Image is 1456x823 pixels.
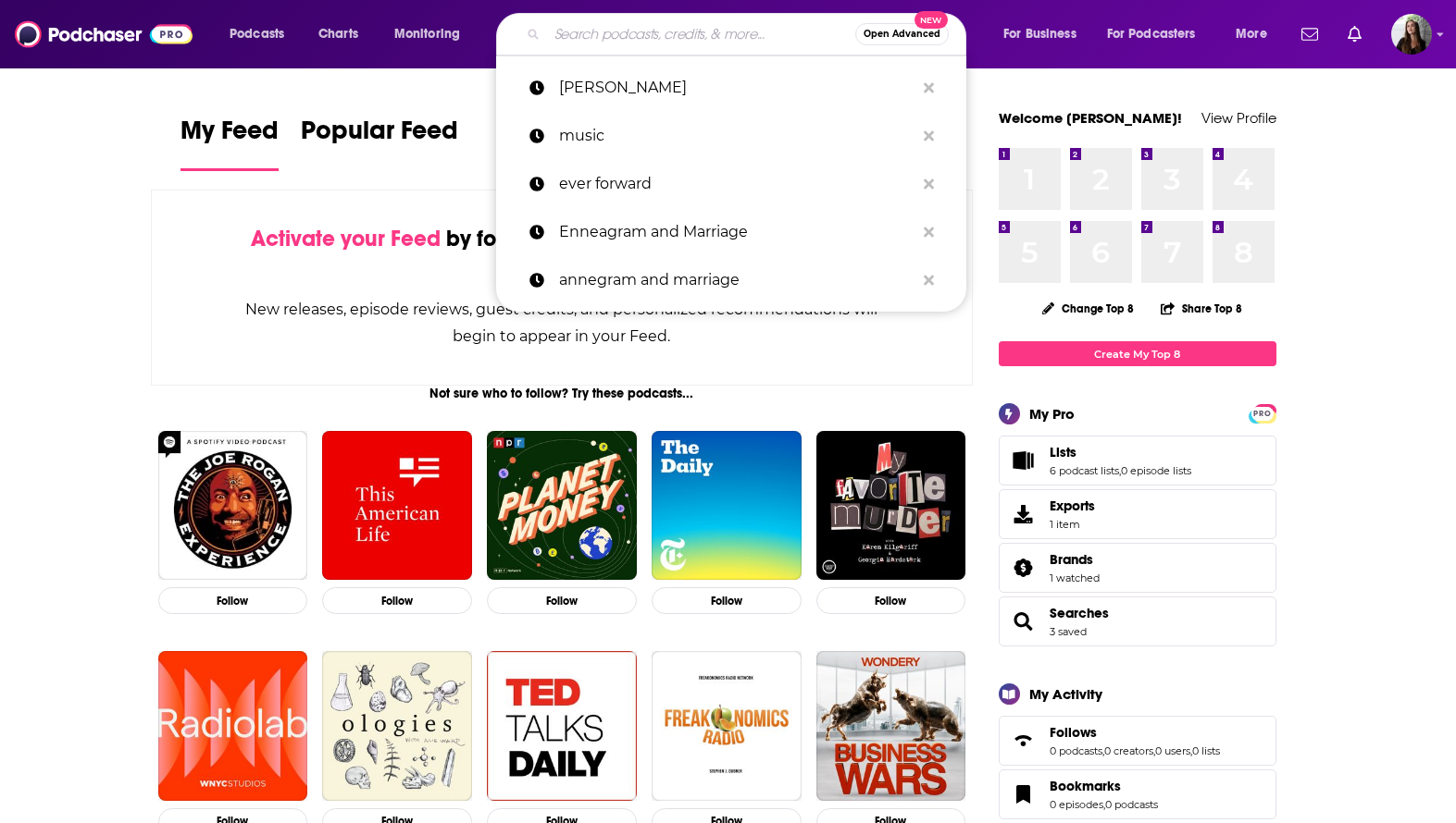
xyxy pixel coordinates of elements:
[999,489,1276,539] a: Exports
[180,115,279,157] span: My Feed
[322,431,472,581] img: This American Life
[1104,744,1153,757] a: 0 creators
[652,651,802,801] img: Freakonomics Radio
[1050,551,1093,568] span: Brands
[1003,21,1076,47] span: For Business
[158,651,308,801] img: Radiolab
[999,716,1276,766] span: Follows
[487,587,637,614] button: Follow
[1005,781,1042,807] a: Bookmarks
[301,115,458,157] span: Popular Feed
[1050,518,1095,531] span: 1 item
[1050,571,1100,584] a: 1 watched
[816,431,966,581] a: My Favorite Murder with Karen Kilgariff and Georgia Hardstark
[1340,18,1369,50] a: Show notifications dropdown
[1029,685,1102,703] div: My Activity
[230,21,284,47] span: Podcasts
[151,386,974,401] div: Not sure who to follow? Try these podcasts...
[1005,555,1042,581] a: Brands
[816,587,966,614] button: Follow
[217,19,308,49] button: open menu
[559,208,915,256] p: Enneagram and Marriage
[1190,744,1192,757] span: ,
[1050,444,1191,461] a: Lists
[381,19,484,49] button: open menu
[1050,551,1100,568] a: Brands
[1029,405,1075,423] div: My Pro
[999,596,1276,646] span: Searches
[1005,728,1042,754] a: Follows
[322,651,472,801] img: Ologies with Alie Ward
[1005,608,1042,634] a: Searches
[514,13,984,55] div: Search podcasts, credits, & more...
[1005,448,1042,473] a: Lists
[1121,464,1191,477] a: 0 episode lists
[1095,19,1223,49] button: open menu
[855,23,949,45] button: Open AdvancedNew
[496,256,966,304] a: annegram and marriage
[251,225,441,252] span: Activate your Feed
[1107,21,1196,47] span: For Podcasters
[1050,497,1095,514] span: Exports
[999,341,1276,366] a: Create My Top 8
[1050,605,1109,621] a: Searches
[1160,290,1243,326] button: Share Top 8
[999,436,1276,485] span: Lists
[15,17,193,52] img: Podchaser - Follow, Share and Rate Podcasts
[1050,444,1076,461] span: Lists
[487,431,637,581] a: Planet Money
[559,112,915,160] p: music
[180,115,279,171] a: My Feed
[990,19,1100,49] button: open menu
[394,21,460,47] span: Monitoring
[244,296,880,350] div: New releases, episode reviews, guest credits, and personalized recommendations will begin to appe...
[1251,407,1274,421] span: PRO
[1050,744,1102,757] a: 0 podcasts
[1050,778,1158,794] a: Bookmarks
[1102,744,1104,757] span: ,
[244,226,880,279] div: by following Podcasts, Creators, Lists, and other Users!
[1031,297,1146,320] button: Change Top 8
[999,543,1276,593] span: Brands
[1050,625,1087,638] a: 3 saved
[1192,744,1220,757] a: 0 lists
[322,587,472,614] button: Follow
[999,109,1182,127] a: Welcome [PERSON_NAME]!
[487,651,637,801] img: TED Talks Daily
[1103,798,1105,811] span: ,
[318,21,358,47] span: Charts
[1391,14,1432,55] span: Logged in as bnmartinn
[915,11,948,29] span: New
[864,30,940,39] span: Open Advanced
[999,769,1276,819] span: Bookmarks
[1391,14,1432,55] img: User Profile
[1391,14,1432,55] button: Show profile menu
[1236,21,1267,47] span: More
[1105,798,1158,811] a: 0 podcasts
[1153,744,1155,757] span: ,
[1050,724,1220,741] a: Follows
[1005,501,1042,527] span: Exports
[1050,724,1097,741] span: Follows
[816,651,966,801] a: Business Wars
[1223,19,1290,49] button: open menu
[1050,778,1121,794] span: Bookmarks
[496,112,966,160] a: music
[1251,406,1274,420] a: PRO
[1294,18,1325,50] a: Show notifications dropdown
[559,256,915,304] p: annegram and marriage
[496,208,966,256] a: Enneagram and Marriage
[652,431,802,581] img: The Daily
[1119,464,1121,477] span: ,
[559,160,915,208] p: ever forward
[496,64,966,112] a: [PERSON_NAME]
